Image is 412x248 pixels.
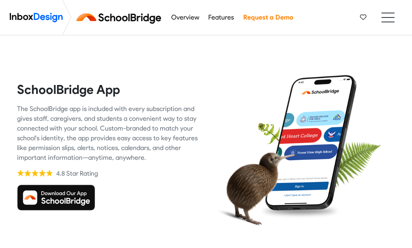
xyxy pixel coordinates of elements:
[212,135,296,234] img: kiwi_bird.png
[17,185,95,211] img: Download SchoolBridge App
[241,9,295,26] a: Request a Demo
[75,8,166,27] img: schoolbridge logo
[169,9,201,26] a: Overview
[17,104,200,163] div: The SchoolBridge app is included with every subscription and gives staff, caregivers, and student...
[265,75,357,210] img: phone.png
[259,202,341,220] img: shadow.png
[206,9,236,26] a: Features
[17,82,200,98] heading: SchoolBridge App
[56,169,98,178] div: 4.8 Star Rating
